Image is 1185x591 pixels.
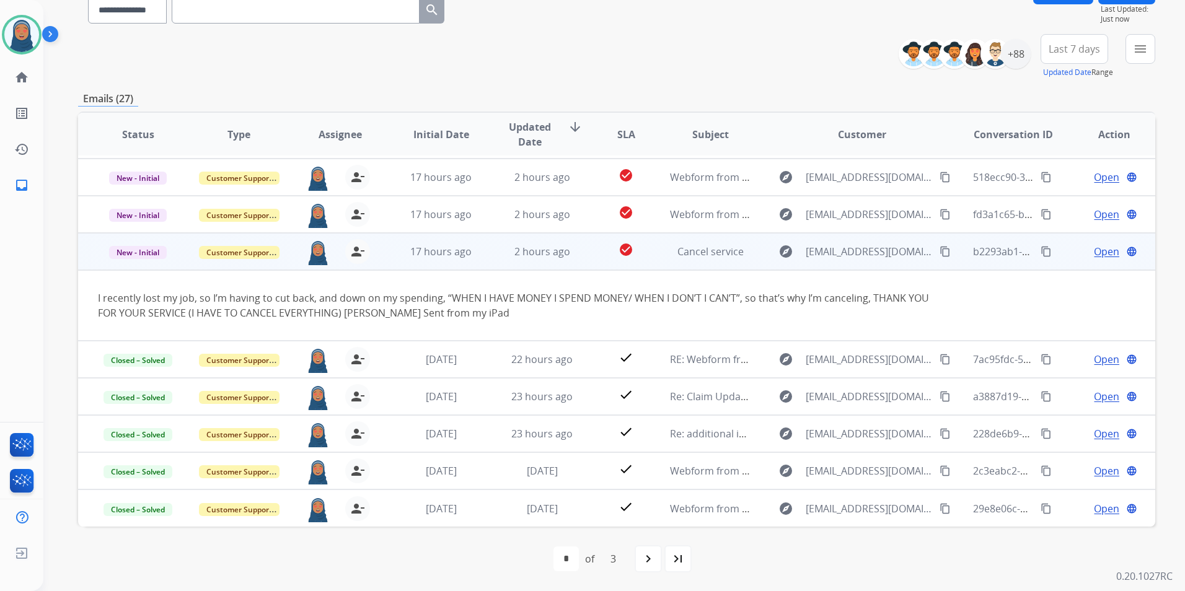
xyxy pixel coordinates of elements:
[670,208,951,221] span: Webform from [EMAIL_ADDRESS][DOMAIN_NAME] on [DATE]
[14,142,29,157] mat-icon: history
[199,209,280,222] span: Customer Support
[1001,39,1031,69] div: +88
[104,354,172,367] span: Closed – Solved
[350,463,365,478] mat-icon: person_remove
[227,127,250,142] span: Type
[973,352,1156,366] span: 7ac95fdc-5f23-4681-afe0-4b1f026db5d3
[973,208,1161,221] span: fd3a1c65-b4d1-483a-91dd-816b25f98ca0
[1094,170,1119,185] span: Open
[1094,352,1119,367] span: Open
[104,503,172,516] span: Closed – Solved
[1126,354,1137,365] mat-icon: language
[109,246,167,259] span: New - Initial
[974,127,1053,142] span: Conversation ID
[1054,113,1155,156] th: Action
[1043,67,1113,77] span: Range
[778,207,793,222] mat-icon: explore
[940,354,951,365] mat-icon: content_copy
[413,127,469,142] span: Initial Date
[1126,172,1137,183] mat-icon: language
[306,202,330,228] img: agent-avatar
[619,424,633,439] mat-icon: check
[511,352,573,366] span: 22 hours ago
[199,503,280,516] span: Customer Support
[1094,244,1119,259] span: Open
[306,496,330,522] img: agent-avatar
[98,291,933,320] div: I recently lost my job, so I’m having to cut back, and down on my spending, “WHEN I HAVE MONEY I ...
[940,503,951,514] mat-icon: content_copy
[1041,391,1052,402] mat-icon: content_copy
[778,463,793,478] mat-icon: explore
[619,205,633,220] mat-icon: check_circle
[511,427,573,440] span: 23 hours ago
[1041,172,1052,183] mat-icon: content_copy
[778,170,793,185] mat-icon: explore
[940,246,951,257] mat-icon: content_copy
[1126,246,1137,257] mat-icon: language
[14,178,29,193] mat-icon: inbox
[619,350,633,365] mat-icon: check
[973,464,1159,478] span: 2c3eabc2-863d-4883-88e8-fccbdf6e9a74
[778,389,793,404] mat-icon: explore
[350,170,365,185] mat-icon: person_remove
[122,127,154,142] span: Status
[109,172,167,185] span: New - Initial
[104,428,172,441] span: Closed – Solved
[199,428,280,441] span: Customer Support
[511,390,573,403] span: 23 hours ago
[670,352,967,366] span: RE: Webform from [EMAIL_ADDRESS][DOMAIN_NAME] on [DATE]
[1094,389,1119,404] span: Open
[350,389,365,404] mat-icon: person_remove
[425,2,439,17] mat-icon: search
[1116,569,1173,584] p: 0.20.1027RC
[14,106,29,121] mat-icon: list_alt
[199,465,280,478] span: Customer Support
[973,245,1162,258] span: b2293ab1-64fe-4925-9ce6-265228723719
[514,245,570,258] span: 2 hours ago
[778,352,793,367] mat-icon: explore
[806,352,933,367] span: [EMAIL_ADDRESS][DOMAIN_NAME]
[778,426,793,441] mat-icon: explore
[426,502,457,515] span: [DATE]
[350,244,365,259] mat-icon: person_remove
[940,465,951,476] mat-icon: content_copy
[1043,68,1091,77] button: Updated Date
[670,427,792,440] span: Re: additional information
[350,207,365,222] mat-icon: person_remove
[78,91,138,107] p: Emails (27)
[1094,426,1119,441] span: Open
[619,462,633,476] mat-icon: check
[619,242,633,257] mat-icon: check_circle
[1094,207,1119,222] span: Open
[1041,246,1052,257] mat-icon: content_copy
[1094,463,1119,478] span: Open
[1126,503,1137,514] mat-icon: language
[806,389,933,404] span: [EMAIL_ADDRESS][DOMAIN_NAME]
[410,208,472,221] span: 17 hours ago
[670,464,951,478] span: Webform from [EMAIL_ADDRESS][DOMAIN_NAME] on [DATE]
[1101,4,1155,14] span: Last Updated:
[568,120,583,134] mat-icon: arrow_downward
[617,127,635,142] span: SLA
[940,391,951,402] mat-icon: content_copy
[1094,501,1119,516] span: Open
[199,246,280,259] span: Customer Support
[778,244,793,259] mat-icon: explore
[973,170,1163,184] span: 518ecc90-36b2-409a-844d-ee07e37c9bac
[199,354,280,367] span: Customer Support
[973,427,1161,440] span: 228de6b9-c2fc-479d-965a-9ce8e47ac852
[641,551,656,566] mat-icon: navigate_next
[426,390,457,403] span: [DATE]
[104,465,172,478] span: Closed – Solved
[410,245,472,258] span: 17 hours ago
[306,165,330,191] img: agent-avatar
[670,390,900,403] span: Re: Claim Update: Additional Information Needed
[306,347,330,373] img: agent-avatar
[4,17,39,52] img: avatar
[806,207,933,222] span: [EMAIL_ADDRESS][DOMAIN_NAME]
[319,127,362,142] span: Assignee
[514,208,570,221] span: 2 hours ago
[806,244,933,259] span: [EMAIL_ADDRESS][DOMAIN_NAME]
[1126,428,1137,439] mat-icon: language
[306,421,330,447] img: agent-avatar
